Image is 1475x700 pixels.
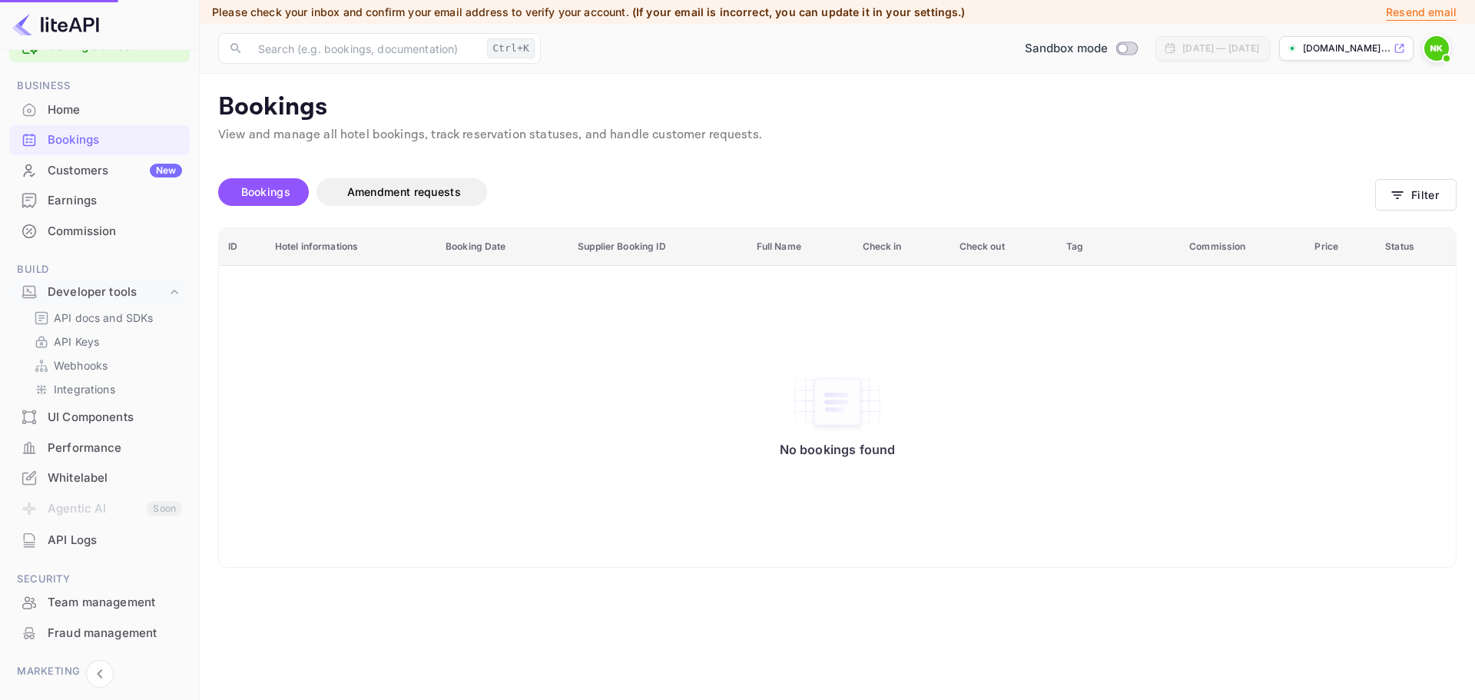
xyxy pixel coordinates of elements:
a: Performance [9,433,190,462]
p: Webhooks [54,357,108,373]
th: Commission [1180,228,1305,266]
a: Whitelabel [9,463,190,492]
div: Performance [48,440,182,457]
div: UI Components [48,409,182,426]
div: Home [48,101,182,119]
div: Developer tools [48,284,167,301]
th: Status [1376,228,1456,266]
div: Customers [48,162,182,180]
a: API Keys [34,333,177,350]
span: Amendment requests [347,185,461,198]
span: Sandbox mode [1025,40,1109,58]
div: Team management [9,588,190,618]
div: Performance [9,433,190,463]
a: Fraud management [9,619,190,647]
span: Security [9,571,190,588]
p: API docs and SDKs [54,310,154,326]
div: Whitelabel [9,463,190,493]
div: Integrations [28,378,184,400]
th: Supplier Booking ID [568,228,747,266]
div: Whitelabel [48,469,182,487]
input: Search (e.g. bookings, documentation) [249,33,481,64]
th: Hotel informations [266,228,436,266]
div: Commission [9,217,190,247]
th: Booking Date [436,228,568,266]
span: Build [9,261,190,278]
p: Resend email [1386,4,1457,21]
th: ID [219,228,266,266]
div: Bookings [48,131,182,149]
th: Check out [950,228,1058,266]
p: Integrations [54,381,115,397]
span: Marketing [9,663,190,680]
th: Full Name [747,228,854,266]
th: Check in [854,228,950,266]
button: Collapse navigation [86,660,114,688]
a: CustomersNew [9,156,190,184]
img: LiteAPI logo [12,12,99,37]
a: Earnings [9,186,190,214]
p: No bookings found [780,442,896,457]
a: Team management [9,588,190,616]
p: API Keys [54,333,99,350]
p: View and manage all hotel bookings, track reservation statuses, and handle customer requests. [218,126,1457,144]
div: Fraud management [48,625,182,642]
div: Developer tools [9,279,190,306]
div: account-settings tabs [218,178,1375,206]
div: Earnings [9,186,190,216]
img: No bookings found [791,370,883,434]
div: Earnings [48,192,182,210]
span: Please check your inbox and confirm your email address to verify your account. [212,5,629,18]
div: Ctrl+K [487,38,535,58]
a: Bookings [9,125,190,154]
p: [DOMAIN_NAME]... [1303,41,1390,55]
div: Team management [48,594,182,612]
div: [DATE] — [DATE] [1182,41,1259,55]
div: API Logs [9,526,190,556]
img: nick kuijpers [1424,36,1449,61]
div: Home [9,95,190,125]
div: Commission [48,223,182,241]
span: Business [9,78,190,95]
div: New [150,164,182,177]
a: Home [9,95,190,124]
div: Fraud management [9,619,190,649]
div: UI Components [9,403,190,433]
th: Tag [1057,228,1180,266]
div: Bookings [9,125,190,155]
a: Webhooks [34,357,177,373]
p: Bookings [218,92,1457,123]
span: (If your email is incorrect, you can update it in your settings.) [632,5,966,18]
a: UI Components [9,403,190,431]
div: API Logs [48,532,182,549]
div: Webhooks [28,354,184,377]
div: API Keys [28,330,184,353]
div: CustomersNew [9,156,190,186]
table: booking table [219,228,1456,567]
div: Switch to Production mode [1019,40,1144,58]
div: API docs and SDKs [28,307,184,329]
button: Filter [1375,179,1457,211]
a: Integrations [34,381,177,397]
th: Price [1305,228,1376,266]
a: Commission [9,217,190,245]
a: API Logs [9,526,190,554]
span: Bookings [241,185,290,198]
a: API docs and SDKs [34,310,177,326]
